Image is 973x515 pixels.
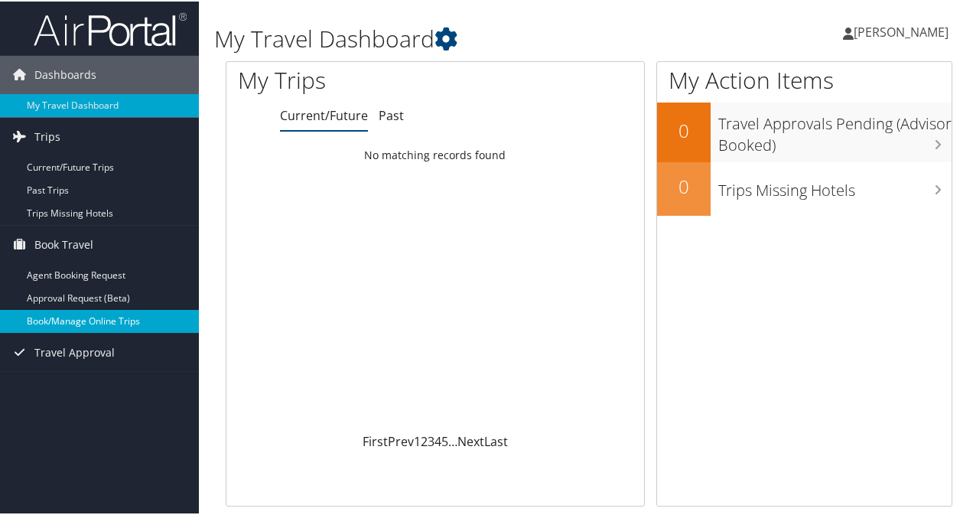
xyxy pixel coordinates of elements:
[854,22,949,39] span: [PERSON_NAME]
[388,432,414,448] a: Prev
[238,63,458,95] h1: My Trips
[428,432,434,448] a: 3
[280,106,368,122] a: Current/Future
[421,432,428,448] a: 2
[214,21,714,54] h1: My Travel Dashboard
[434,432,441,448] a: 4
[34,54,96,93] span: Dashboards
[379,106,404,122] a: Past
[226,140,644,168] td: No matching records found
[448,432,457,448] span: …
[484,432,508,448] a: Last
[657,63,952,95] h1: My Action Items
[657,116,711,142] h2: 0
[34,116,60,155] span: Trips
[657,172,711,198] h2: 0
[657,101,952,160] a: 0Travel Approvals Pending (Advisor Booked)
[34,224,93,262] span: Book Travel
[363,432,388,448] a: First
[457,432,484,448] a: Next
[34,10,187,46] img: airportal-logo.png
[414,432,421,448] a: 1
[441,432,448,448] a: 5
[34,332,115,370] span: Travel Approval
[718,171,952,200] h3: Trips Missing Hotels
[843,8,964,54] a: [PERSON_NAME]
[657,161,952,214] a: 0Trips Missing Hotels
[718,104,952,155] h3: Travel Approvals Pending (Advisor Booked)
